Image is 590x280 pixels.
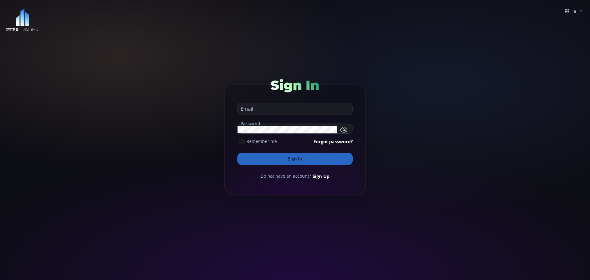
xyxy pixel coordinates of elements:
a: Sign Up [313,173,329,179]
div: Do not have an account? [237,173,353,179]
img: LOGO [6,8,39,32]
span: Sign In [271,77,319,93]
button: Sign In [237,153,353,165]
span: Remember me [246,138,277,144]
a: Forgot password? [313,138,353,145]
